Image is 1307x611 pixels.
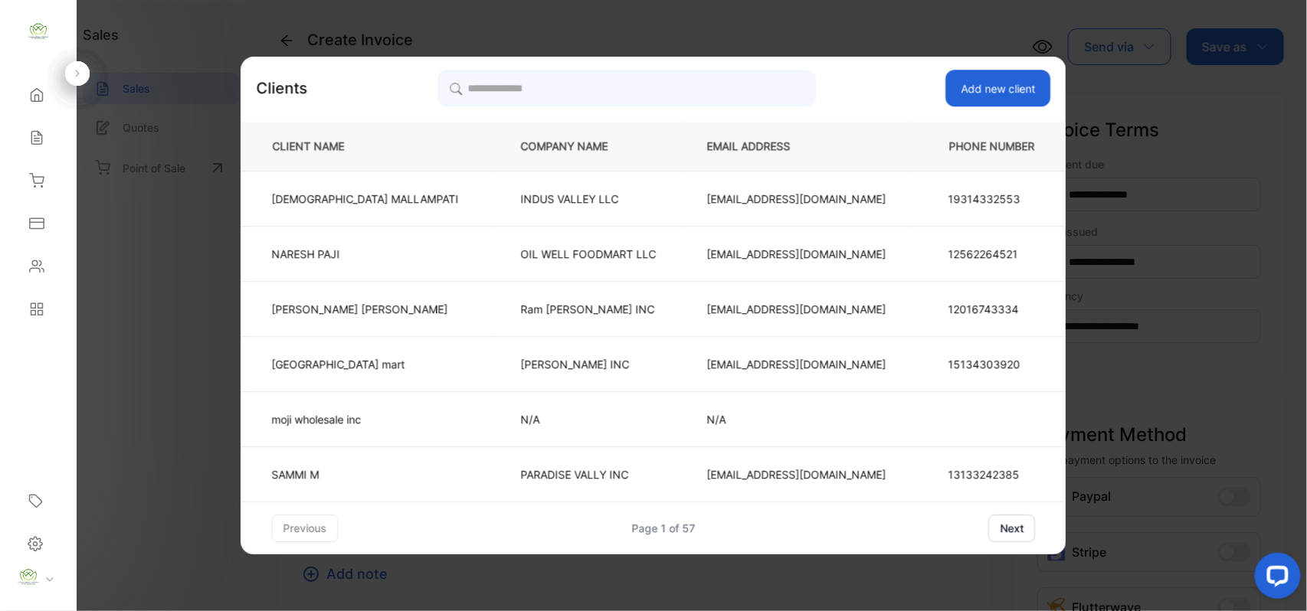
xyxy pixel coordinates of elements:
[521,191,657,207] p: INDUS VALLEY LLC
[267,139,470,155] p: CLIENT NAME
[989,515,1036,542] button: next
[257,77,308,100] p: Clients
[948,466,1036,482] p: 13133242385
[272,301,459,317] p: [PERSON_NAME] [PERSON_NAME]
[1243,547,1307,611] iframe: LiveChat chat widget
[521,411,657,427] p: N/A
[948,301,1036,317] p: 12016743334
[707,139,886,155] p: EMAIL ADDRESS
[521,466,657,482] p: PARADISE VALLY INC
[272,356,459,372] p: [GEOGRAPHIC_DATA] mart
[27,20,50,43] img: logo
[937,139,1041,155] p: PHONE NUMBER
[272,515,339,542] button: previous
[707,356,886,372] p: [EMAIL_ADDRESS][DOMAIN_NAME]
[948,246,1036,262] p: 12562264521
[272,246,459,262] p: NARESH PAJI
[521,356,657,372] p: [PERSON_NAME] INC
[521,139,657,155] p: COMPANY NAME
[272,411,459,427] p: moji wholesale inc
[632,520,696,536] div: Page 1 of 57
[707,246,886,262] p: [EMAIL_ADDRESS][DOMAIN_NAME]
[948,191,1036,207] p: 19314332553
[521,301,657,317] p: Ram [PERSON_NAME] INC
[17,566,40,589] img: profile
[948,356,1036,372] p: 15134303920
[707,301,886,317] p: [EMAIL_ADDRESS][DOMAIN_NAME]
[272,466,459,482] p: SAMMI M
[707,191,886,207] p: [EMAIL_ADDRESS][DOMAIN_NAME]
[521,246,657,262] p: OIL WELL FOODMART LLC
[707,411,886,427] p: N/A
[707,466,886,482] p: [EMAIL_ADDRESS][DOMAIN_NAME]
[946,70,1051,106] button: Add new client
[272,191,459,207] p: [DEMOGRAPHIC_DATA] MALLAMPATI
